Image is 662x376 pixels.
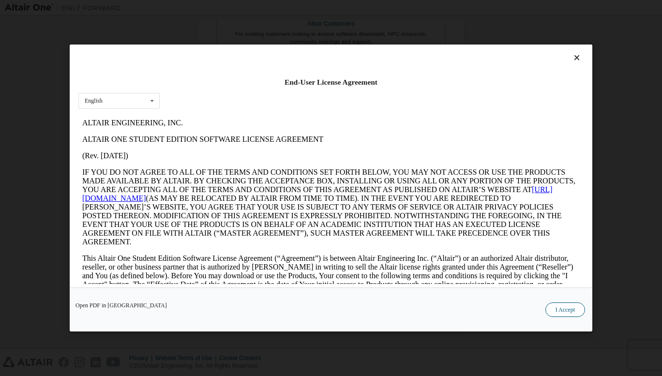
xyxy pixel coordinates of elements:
[85,98,103,104] div: English
[75,302,167,308] a: Open PDF in [GEOGRAPHIC_DATA]
[4,71,474,88] a: [URL][DOMAIN_NAME]
[545,302,585,317] button: I Accept
[78,77,584,87] div: End-User License Agreement
[4,139,501,183] p: This Altair One Student Edition Software License Agreement (“Agreement”) is between Altair Engine...
[4,4,501,13] p: ALTAIR ENGINEERING, INC.
[4,53,501,132] p: IF YOU DO NOT AGREE TO ALL OF THE TERMS AND CONDITIONS SET FORTH BELOW, YOU MAY NOT ACCESS OR USE...
[4,37,501,45] p: (Rev. [DATE])
[4,20,501,29] p: ALTAIR ONE STUDENT EDITION SOFTWARE LICENSE AGREEMENT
